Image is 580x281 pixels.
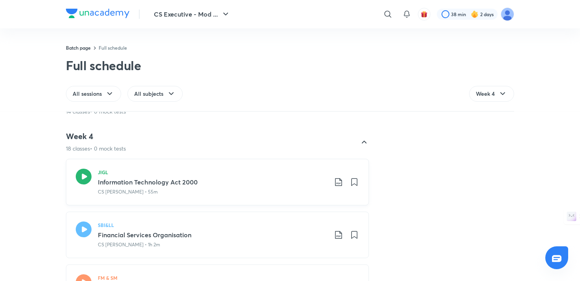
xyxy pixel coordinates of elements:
a: Full schedule [99,45,127,51]
img: streak [471,10,479,18]
span: All sessions [73,90,102,98]
h3: Information Technology Act 2000 [98,177,327,187]
img: sumit kumar [501,7,514,21]
h3: Financial Services Organisation [98,230,327,240]
span: Week 4 [476,90,495,98]
img: avatar [421,11,428,18]
img: Company Logo [66,9,129,18]
a: Company Logo [66,9,129,20]
a: JIGLInformation Technology Act 2000CS [PERSON_NAME] • 55m [66,159,369,205]
h5: JIGL [98,169,108,176]
p: 18 classes • 0 mock tests [66,145,126,153]
button: CS Executive - Mod ... [149,6,235,22]
a: SBI&LLFinancial Services OrganisationCS [PERSON_NAME] • 1h 2m [66,212,369,258]
div: Full schedule [66,58,141,73]
span: All subjects [134,90,163,98]
h4: Week 4 [66,131,126,141]
button: avatar [418,8,430,20]
a: Batch page [66,45,91,51]
h5: SBI&LL [98,221,114,229]
p: CS [PERSON_NAME] • 1h 2m [98,241,160,248]
p: CS [PERSON_NAME] • 55m [98,188,158,195]
div: Week 418 classes• 0 mock tests [60,131,369,153]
